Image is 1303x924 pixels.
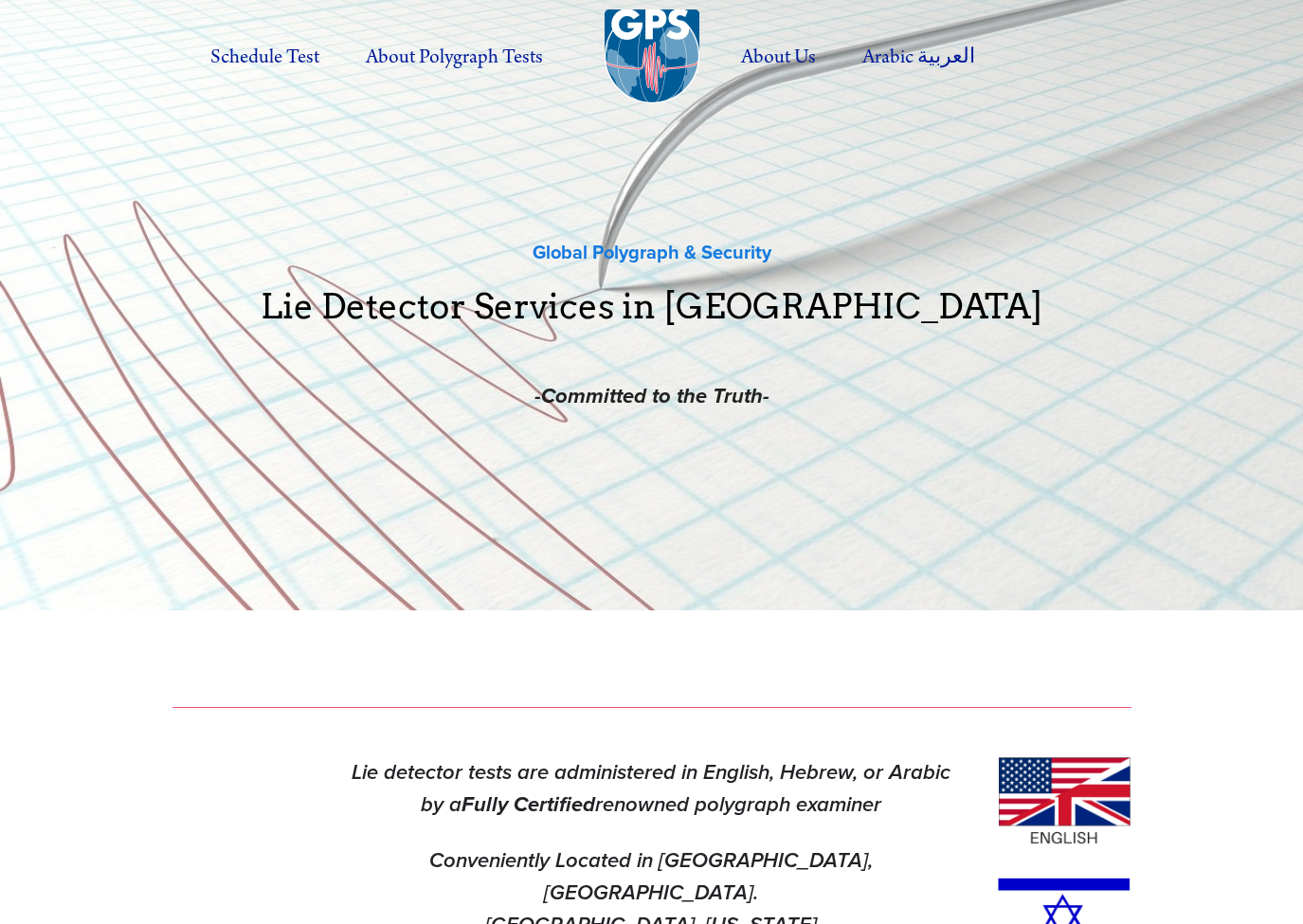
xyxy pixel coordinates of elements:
[720,31,837,83] label: About Us
[605,9,699,104] img: Global Polygraph & Security
[345,31,565,83] label: About Polygraph Tests
[533,238,771,265] strong: Global Polygraph & Security
[190,31,340,83] a: Schedule Test
[534,384,769,410] em: -Committed to the Truth-
[461,792,595,819] em: Fully Certified
[842,31,996,83] label: Arabic العربية
[172,289,1131,357] h1: Lie Detector Services in [GEOGRAPHIC_DATA]
[595,792,881,818] em: renowned polygraph examiner
[352,760,950,818] em: Lie detector tests are administered in English, Hebrew, or Arabic by a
